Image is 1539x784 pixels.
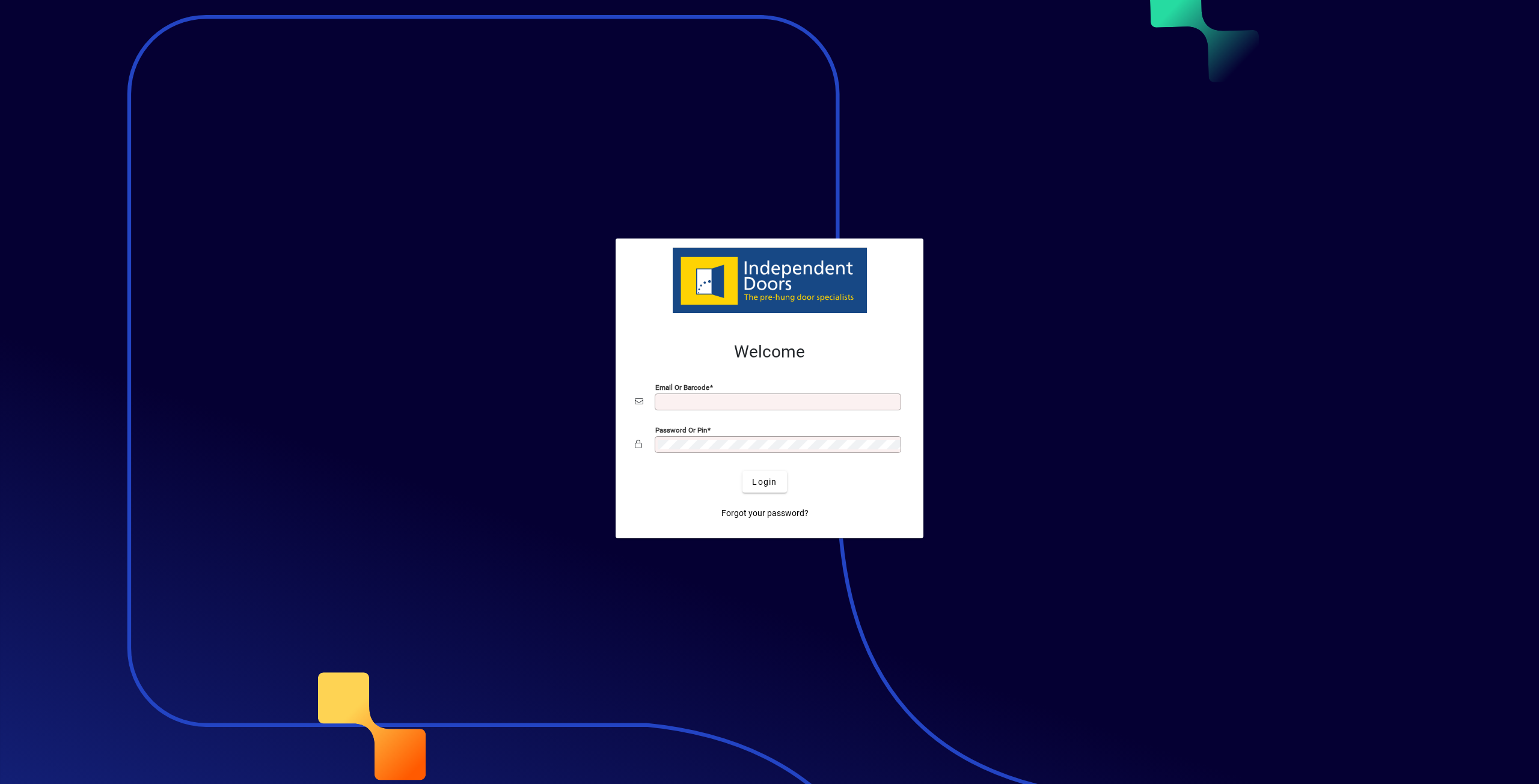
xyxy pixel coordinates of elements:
button: Login [742,471,786,493]
a: Forgot your password? [717,502,813,524]
span: Login [752,476,777,488]
span: Forgot your password? [721,507,809,520]
mat-label: Password or Pin [655,426,707,434]
mat-label: Email or Barcode [655,383,709,392]
h2: Welcome [635,342,904,362]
